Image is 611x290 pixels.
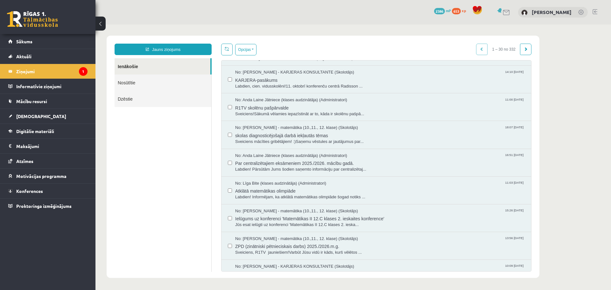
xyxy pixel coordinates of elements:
span: 11:03 [DATE] [408,156,429,161]
a: Dzēstie [19,66,116,82]
a: No: [PERSON_NAME] - matemātika (10.,11., 12. klase) (Skolotājs) 15:26 [DATE] Ielūgums uz konferen... [140,184,429,203]
span: No: [PERSON_NAME] - matemātika (10.,11., 12. klase) (Skolotājs) [140,100,263,106]
span: skolas diagnosticējošajā darbā iekļautās tēmas [140,106,429,114]
a: 2386 mP [434,8,451,13]
span: R1TV skolēnu pašpārvalde [140,79,429,87]
span: mP [446,8,451,13]
a: Motivācijas programma [8,169,88,183]
a: Konferences [8,184,88,198]
a: No: Anda Laine Jātniece (klases audzinātāja) (Administratori) 11:00 [DATE] R1TV skolēnu pašpārval... [140,73,429,92]
span: No: [PERSON_NAME] - matemātika (10.,11., 12. klase) (Skolotājs) [140,211,263,217]
a: Atzīmes [8,154,88,168]
span: Sākums [16,39,32,44]
a: Rīgas 1. Tālmācības vidusskola [7,11,58,27]
span: [DEMOGRAPHIC_DATA] [16,113,66,119]
legend: Maksājumi [16,139,88,153]
span: Jūs esat ielūgti uz konferenci 'Matemātikas II 12.C klases 2. ieska... [140,197,429,203]
span: Digitālie materiāli [16,128,54,134]
a: Mācību resursi [8,94,88,109]
span: Aktuāli [16,53,32,59]
span: Atklātā matemātikas olimpiāde [140,162,429,170]
span: Atzīmes [16,158,33,164]
span: Konferences [16,188,43,194]
span: 11:00 [DATE] [408,73,429,77]
a: Jauns ziņojums [19,19,116,31]
span: Labdien, cien. vidusskolēni!11. oktobrī konferenču centrā Radisson ... [140,59,429,65]
span: No: Līga Bite (klases audzinātāja) (Administratori) [140,156,231,162]
i: 1 [79,67,88,76]
a: Aktuāli [8,49,88,64]
span: 13:56 [DATE] [408,211,429,216]
a: No: [PERSON_NAME] - KARJERAS KONSULTANTE (Skolotājs) 10:09 [DATE] Ielūgums uz konferenci 'Karjera... [140,239,429,259]
span: Sveiciens, R1TV jauniešiem!Varbūt Jūsu vidū ir kāds, kurš vēlētos ... [140,225,429,231]
a: No: [PERSON_NAME] - KARJERAS KONSULTANTE (Skolotājs) 14:10 [DATE] KARJERA-pasākums Labdien, cien.... [140,45,429,65]
span: xp [462,8,466,13]
a: Ienākošie [19,34,115,50]
span: Par centralizētajiem eksāmeniem 2025./2026. mācību gadā. [140,134,429,142]
legend: Ziņojumi [16,64,88,79]
span: Ielūgums uz konferenci 'Karjeras loma cilvēka pašattīstības procesā, kā izvēlēties sev piemērotāk... [140,245,429,253]
span: 1 – 30 no 332 [392,19,425,31]
span: Labdien! Pārsūtām Jums šodien saņemto informāciju par centralizētaj... [140,142,429,148]
span: Sveiciens mācīties gribētājiem! :)Saņemu vēstules ar jautājumus par... [140,114,429,120]
span: ZPD (zinātniski pētnieciskais darbs) 2025./2026.m.g. [140,217,429,225]
a: Digitālie materiāli [8,124,88,138]
span: 10:09 [DATE] [408,239,429,244]
a: Informatīvie ziņojumi [8,79,88,94]
span: 14:10 [DATE] [408,45,429,50]
span: 653 [452,8,461,14]
span: No: Anda Laine Jātniece (klases audzinātāja) (Administratori) [140,73,252,79]
span: Motivācijas programma [16,173,67,179]
button: Opcijas [140,19,161,31]
a: [PERSON_NAME] [532,9,572,15]
span: KARJERA-pasākums [140,51,429,59]
a: Sākums [8,34,88,49]
span: 16:51 [DATE] [408,128,429,133]
a: No: Anda Laine Jātniece (klases audzinātāja) (Administratori) 16:51 [DATE] Par centralizētajiem e... [140,128,429,148]
span: Labdien! Informējam, ka atklātā matemātikas olimpiāde šogad notiks ... [140,170,429,176]
span: Proktoringa izmēģinājums [16,203,72,209]
span: Mācību resursi [16,98,47,104]
span: No: Anda Laine Jātniece (klases audzinātāja) (Administratori) [140,128,252,134]
a: No: Līga Bite (klases audzinātāja) (Administratori) 11:03 [DATE] Atklātā matemātikas olimpiāde La... [140,156,429,176]
a: No: [PERSON_NAME] - matemātika (10.,11., 12. klase) (Skolotājs) 13:56 [DATE] ZPD (zinātniski pētn... [140,211,429,231]
span: No: [PERSON_NAME] - KARJERAS KONSULTANTE (Skolotājs) [140,239,259,245]
a: Ziņojumi1 [8,64,88,79]
img: Evelīna Keiša [521,10,528,16]
span: 18:07 [DATE] [408,100,429,105]
a: No: [PERSON_NAME] - matemātika (10.,11., 12. klase) (Skolotājs) 18:07 [DATE] skolas diagnosticējo... [140,100,429,120]
span: 15:26 [DATE] [408,184,429,188]
a: Nosūtītie [19,50,116,66]
span: Ielūgums uz konferenci 'Matemātikas II 12.C klases 2. ieskaites konference' [140,189,429,197]
span: No: [PERSON_NAME] - matemātika (10.,11., 12. klase) (Skolotājs) [140,184,263,190]
a: Maksājumi [8,139,88,153]
span: 2386 [434,8,445,14]
a: [DEMOGRAPHIC_DATA] [8,109,88,124]
a: 653 xp [452,8,469,13]
legend: Informatīvie ziņojumi [16,79,88,94]
span: No: [PERSON_NAME] - KARJERAS KONSULTANTE (Skolotājs) [140,45,259,51]
span: Sveiciens!Sākumā vēlamies iepazīstināt ar to, kāda ir skolēnu pašpā... [140,87,429,93]
a: Proktoringa izmēģinājums [8,199,88,213]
